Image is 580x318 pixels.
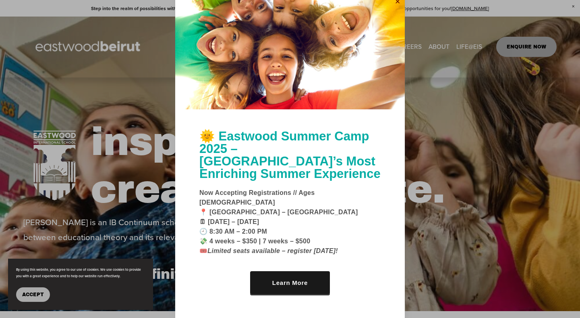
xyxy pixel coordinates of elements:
p: By using this website, you agree to our use of cookies. We use cookies to provide you with a grea... [16,267,145,279]
strong: Now Accepting Registrations // Ages [DEMOGRAPHIC_DATA] 📍 [GEOGRAPHIC_DATA] – [GEOGRAPHIC_DATA] 🗓 ... [199,189,358,254]
section: Cookie banner [8,259,153,310]
button: Accept [16,287,50,302]
span: Accept [22,292,44,297]
h1: 🌞 Eastwood Summer Camp 2025 – [GEOGRAPHIC_DATA]’s Most Enriching Summer Experience [199,130,381,180]
em: Limited seats available – register [DATE]! [207,247,338,254]
a: Learn More [250,271,330,294]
